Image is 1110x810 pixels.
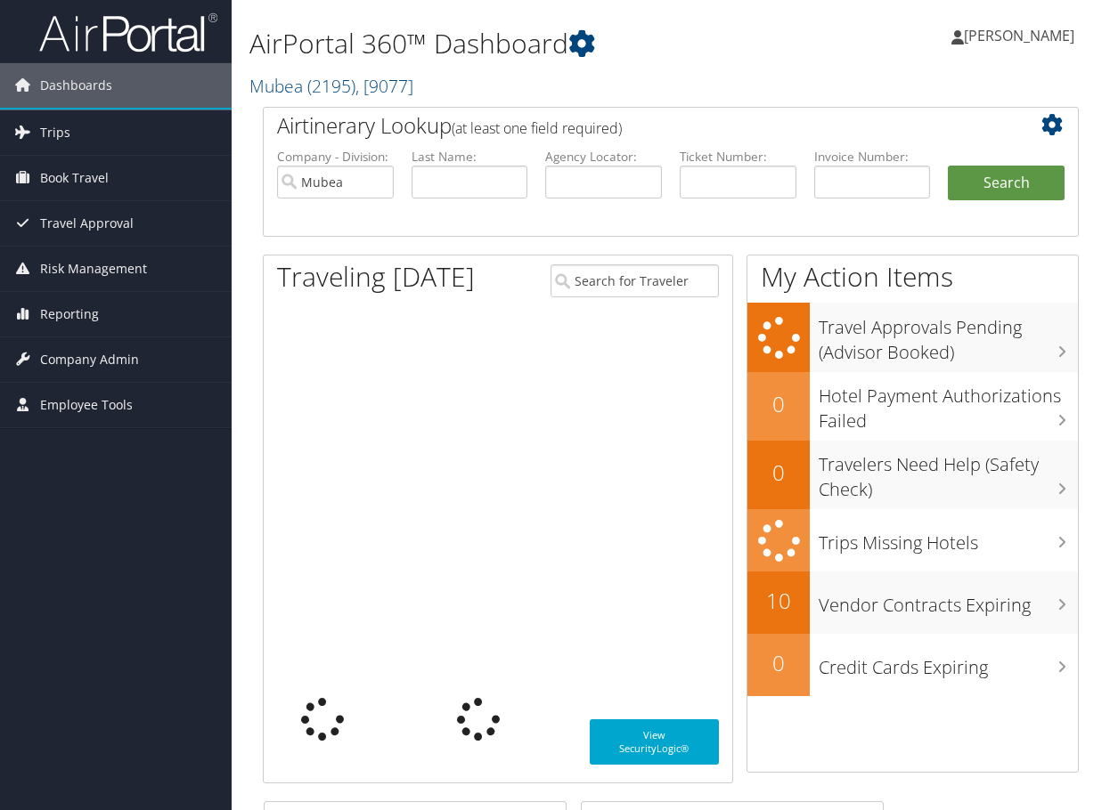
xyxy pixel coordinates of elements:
[747,441,1078,509] a: 0Travelers Need Help (Safety Check)
[40,383,133,427] span: Employee Tools
[814,148,931,166] label: Invoice Number:
[819,522,1078,555] h3: Trips Missing Hotels
[964,26,1074,45] span: [PERSON_NAME]
[680,148,796,166] label: Ticket Number:
[249,74,413,98] a: Mubea
[249,25,812,62] h1: AirPortal 360™ Dashboard
[40,63,112,108] span: Dashboards
[747,389,810,419] h2: 0
[40,292,99,336] span: Reporting
[452,118,622,138] span: (at least one field required)
[747,303,1078,371] a: Travel Approvals Pending (Advisor Booked)
[40,110,70,155] span: Trips
[747,258,1078,296] h1: My Action Items
[277,258,475,296] h1: Traveling [DATE]
[277,148,394,166] label: Company - Division:
[747,571,1078,634] a: 10Vendor Contracts Expiring
[819,375,1078,433] h3: Hotel Payment Authorizations Failed
[747,458,810,488] h2: 0
[948,166,1065,201] button: Search
[307,74,355,98] span: ( 2195 )
[40,247,147,291] span: Risk Management
[39,12,217,53] img: airportal-logo.png
[819,306,1078,365] h3: Travel Approvals Pending (Advisor Booked)
[747,509,1078,572] a: Trips Missing Hotels
[40,156,109,200] span: Book Travel
[951,9,1092,62] a: [PERSON_NAME]
[590,719,719,765] a: View SecurityLogic®
[747,634,1078,696] a: 0Credit Cards Expiring
[355,74,413,98] span: , [ 9077 ]
[819,646,1078,680] h3: Credit Cards Expiring
[747,372,1078,441] a: 0Hotel Payment Authorizations Failed
[747,648,810,678] h2: 0
[40,201,134,246] span: Travel Approval
[819,443,1078,502] h3: Travelers Need Help (Safety Check)
[747,586,810,616] h2: 10
[40,337,139,382] span: Company Admin
[277,110,997,141] h2: Airtinerary Lookup
[551,264,719,297] input: Search for Traveler
[412,148,528,166] label: Last Name:
[819,584,1078,618] h3: Vendor Contracts Expiring
[545,148,662,166] label: Agency Locator:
